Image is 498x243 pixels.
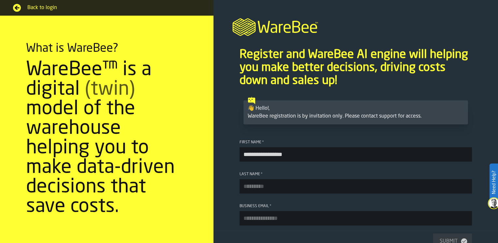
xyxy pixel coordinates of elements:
div: Last Name [240,172,472,177]
label: Need Help? [490,164,497,201]
div: First Name [240,140,472,145]
input: button-toolbar-Business Email [240,211,472,225]
input: button-toolbar-Last Name [240,179,472,193]
span: Required [262,140,264,145]
a: Back to login [13,4,200,12]
span: (twin) [85,80,135,99]
div: 👋 Hello!, WareBee registration is by invitation only. Please contact support for access. [248,105,464,120]
span: Required [270,204,271,208]
label: button-toolbar-First Name [240,140,472,162]
div: WareBee™ is a digital model of the warehouse helping you to make data-driven decisions that save ... [26,60,187,217]
span: Back to login [27,4,200,12]
span: Required [261,172,263,177]
label: button-toolbar-Last Name [240,172,472,193]
input: button-toolbar-First Name [240,147,472,162]
a: logo-header [213,10,498,42]
label: button-toolbar-Business Email [240,204,472,225]
div: What is WareBee? [26,42,118,55]
p: Register and WareBee AI engine will helping you make better decisions, driving costs down and sal... [240,48,472,87]
div: Business Email [240,204,472,208]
